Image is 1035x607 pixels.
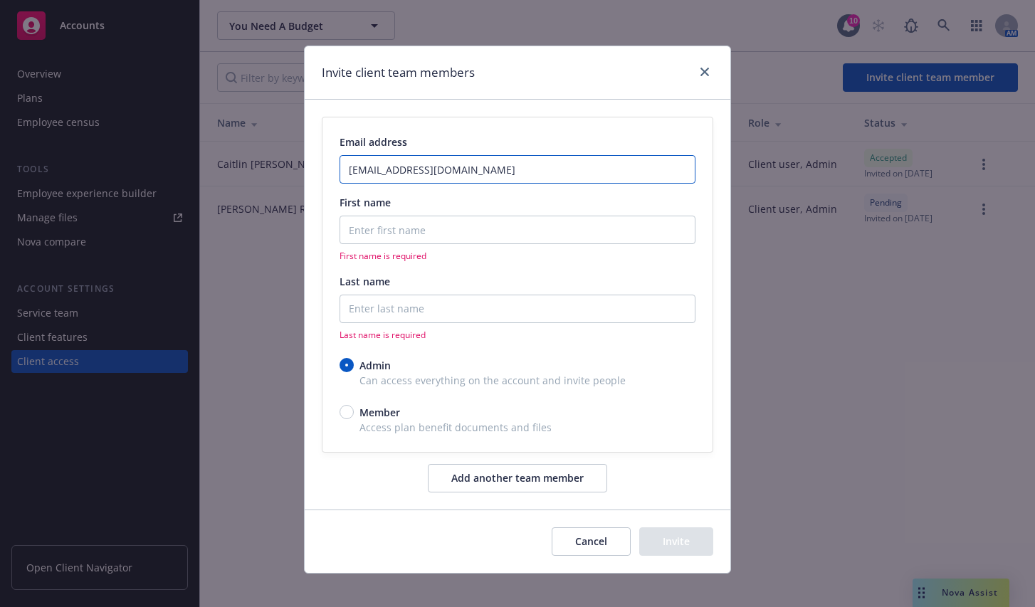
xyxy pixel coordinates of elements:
input: Enter an email address [340,155,695,184]
input: Admin [340,358,354,372]
input: Enter last name [340,295,695,323]
span: First name [340,196,391,209]
button: Cancel [552,527,631,556]
h1: Invite client team members [322,63,475,82]
span: Can access everything on the account and invite people [340,373,695,388]
span: Last name [340,275,390,288]
input: Member [340,405,354,419]
span: First name is required [340,250,695,262]
button: Add another team member [428,464,607,492]
span: Admin [359,358,391,373]
div: email [322,117,713,452]
span: Member [359,405,400,420]
input: Enter first name [340,216,695,244]
span: Email address [340,135,407,149]
span: Access plan benefit documents and files [340,420,695,435]
span: Last name is required [340,329,695,341]
a: close [696,63,713,80]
